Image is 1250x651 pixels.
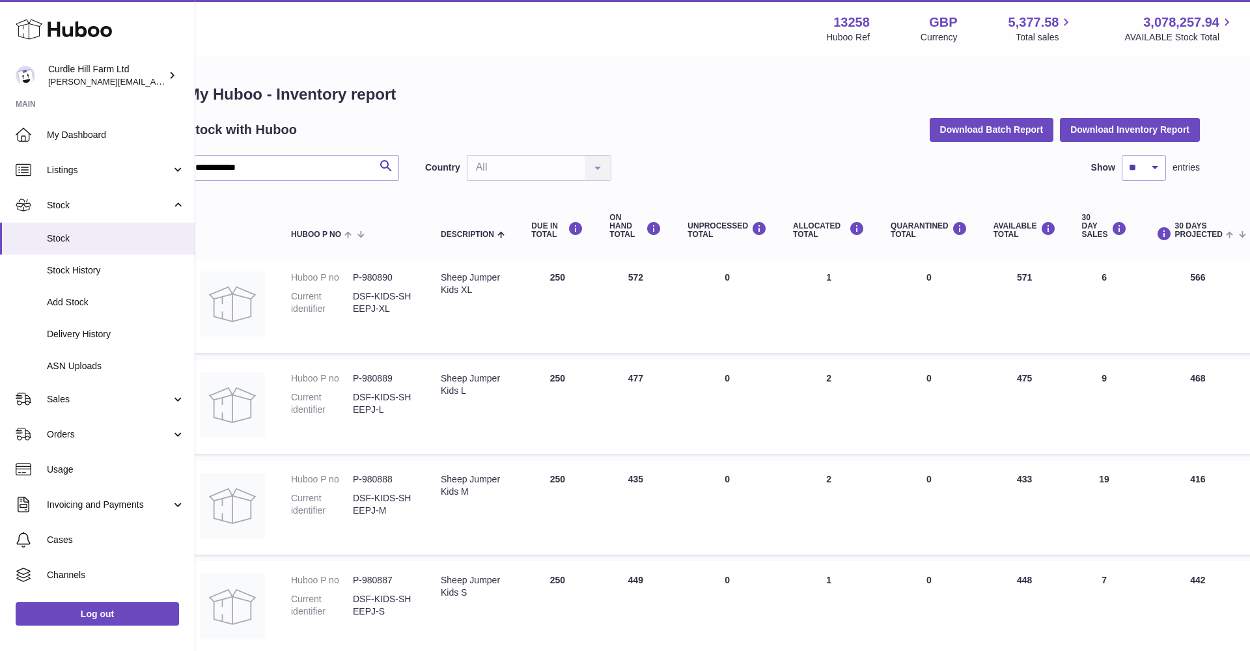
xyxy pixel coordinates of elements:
div: QUARANTINED Total [891,221,967,239]
td: 6 [1069,258,1140,353]
span: 5,377.58 [1008,14,1059,31]
button: Download Inventory Report [1060,118,1200,141]
a: 3,078,257.94 AVAILABLE Stock Total [1124,14,1234,44]
dt: Huboo P no [291,271,353,284]
div: 30 DAY SALES [1082,214,1127,240]
span: Invoicing and Payments [47,499,171,511]
strong: 13258 [833,14,870,31]
div: Huboo Ref [826,31,870,44]
span: 0 [926,474,932,484]
dd: DSF-KIDS-SHEEPJ-XL [353,290,415,315]
span: 30 DAYS PROJECTED [1175,222,1223,239]
td: 435 [596,460,674,555]
img: product image [200,574,265,639]
span: 3,078,257.94 [1143,14,1219,31]
div: ON HAND Total [609,214,661,240]
div: UNPROCESSED Total [687,221,767,239]
span: ASN Uploads [47,360,185,372]
td: 9 [1069,359,1140,454]
dt: Current identifier [291,391,353,416]
label: Show [1091,161,1115,174]
div: Sheep Jumper Kids S [441,574,505,599]
span: Huboo P no [291,230,341,239]
dd: P-980890 [353,271,415,284]
td: 2 [780,359,878,454]
span: Cases [47,534,185,546]
dd: DSF-KIDS-SHEEPJ-M [353,492,415,517]
dt: Huboo P no [291,574,353,587]
dt: Current identifier [291,492,353,517]
div: Sheep Jumper Kids XL [441,271,505,296]
td: 250 [518,359,596,454]
td: 0 [674,359,780,454]
span: Listings [47,164,171,176]
td: 250 [518,258,596,353]
span: Total sales [1016,31,1074,44]
span: 0 [926,272,932,283]
img: charlotte@diddlysquatfarmshop.com [16,66,35,85]
dd: P-980888 [353,473,415,486]
dd: P-980887 [353,574,415,587]
div: Sheep Jumper Kids M [441,473,505,498]
td: 571 [980,258,1069,353]
td: 572 [596,258,674,353]
dt: Huboo P no [291,372,353,385]
dt: Current identifier [291,593,353,618]
td: 19 [1069,460,1140,555]
div: AVAILABLE Total [993,221,1056,239]
a: 5,377.58 Total sales [1008,14,1074,44]
dd: DSF-KIDS-SHEEPJ-L [353,391,415,416]
span: Sales [47,393,171,406]
label: Country [425,161,460,174]
td: 0 [674,258,780,353]
td: 2 [780,460,878,555]
span: 0 [926,575,932,585]
a: Log out [16,602,179,626]
span: Stock History [47,264,185,277]
span: Add Stock [47,296,185,309]
span: AVAILABLE Stock Total [1124,31,1234,44]
div: DUE IN TOTAL [531,221,583,239]
td: 0 [674,460,780,555]
span: Usage [47,464,185,476]
h1: My Huboo - Inventory report [187,84,1200,105]
span: [PERSON_NAME][EMAIL_ADDRESS][DOMAIN_NAME] [48,76,261,87]
h2: Stock with Huboo [187,121,297,139]
img: product image [200,372,265,437]
div: Sheep Jumper Kids L [441,372,505,397]
span: Orders [47,428,171,441]
td: 477 [596,359,674,454]
div: ALLOCATED Total [793,221,865,239]
span: entries [1173,161,1200,174]
span: Stock [47,232,185,245]
td: 433 [980,460,1069,555]
dd: P-980889 [353,372,415,385]
td: 475 [980,359,1069,454]
div: Curdle Hill Farm Ltd [48,63,165,88]
span: My Dashboard [47,129,185,141]
dd: DSF-KIDS-SHEEPJ-S [353,593,415,618]
td: 250 [518,460,596,555]
dt: Huboo P no [291,473,353,486]
dt: Current identifier [291,290,353,315]
span: Description [441,230,494,239]
span: 0 [926,373,932,383]
span: Stock [47,199,171,212]
td: 1 [780,258,878,353]
button: Download Batch Report [930,118,1054,141]
span: Delivery History [47,328,185,340]
img: product image [200,271,265,337]
span: Channels [47,569,185,581]
strong: GBP [929,14,957,31]
div: Currency [921,31,958,44]
img: product image [200,473,265,538]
